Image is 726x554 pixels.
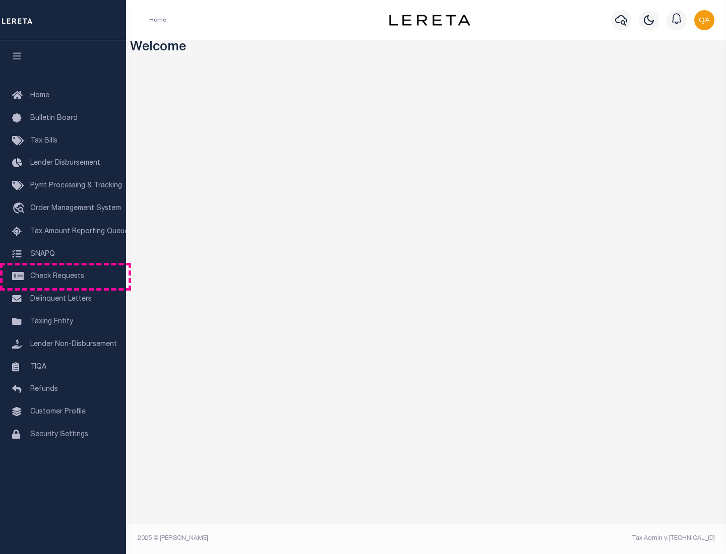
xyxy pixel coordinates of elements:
[30,386,58,393] span: Refunds
[30,250,55,257] span: SNAPQ
[694,10,714,30] img: svg+xml;base64,PHN2ZyB4bWxucz0iaHR0cDovL3d3dy53My5vcmcvMjAwMC9zdmciIHBvaW50ZXItZXZlbnRzPSJub25lIi...
[30,228,129,235] span: Tax Amount Reporting Queue
[434,534,715,543] div: Tax Admin v.[TECHNICAL_ID]
[149,16,166,25] li: Home
[30,318,73,325] span: Taxing Entity
[30,160,100,167] span: Lender Disbursement
[30,341,117,348] span: Lender Non-Disbursement
[30,296,92,303] span: Delinquent Letters
[130,534,427,543] div: 2025 © [PERSON_NAME].
[30,431,88,438] span: Security Settings
[30,205,121,212] span: Order Management System
[30,115,78,122] span: Bulletin Board
[30,182,122,189] span: Pymt Processing & Tracking
[30,92,49,99] span: Home
[30,137,57,145] span: Tax Bills
[30,273,84,280] span: Check Requests
[12,202,28,216] i: travel_explore
[30,363,46,370] span: TIQA
[130,40,722,56] h3: Welcome
[389,15,470,26] img: logo-dark.svg
[30,408,86,415] span: Customer Profile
